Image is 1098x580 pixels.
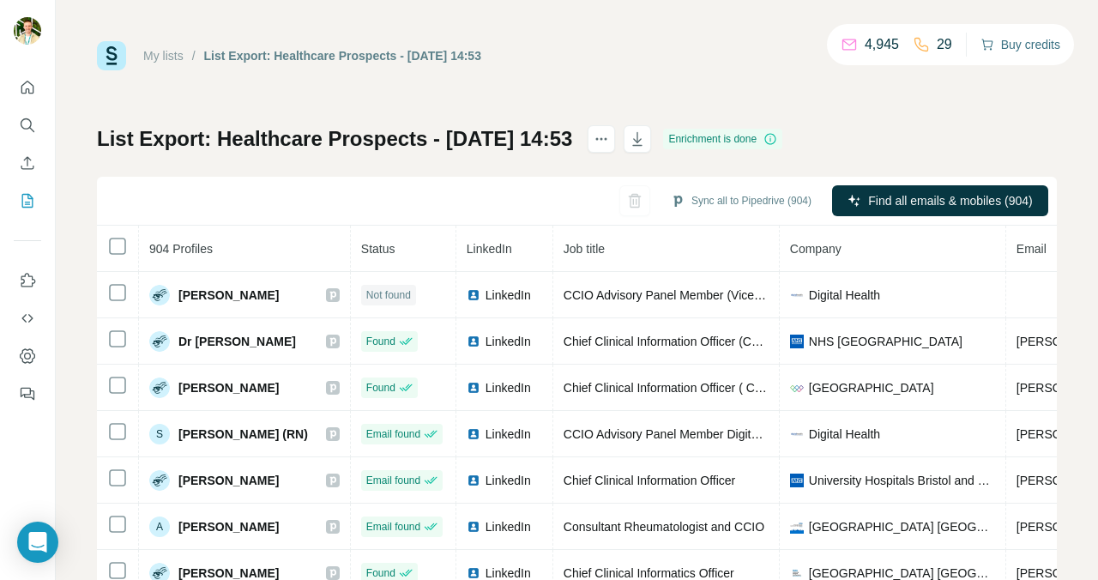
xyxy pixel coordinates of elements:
img: company-logo [790,381,804,395]
span: LinkedIn [486,518,531,535]
div: S [149,424,170,444]
span: 904 Profiles [149,242,213,256]
img: LinkedIn logo [467,381,480,395]
img: Avatar [149,285,170,305]
span: [PERSON_NAME] [178,472,279,489]
span: Not found [366,287,411,303]
span: Email [1017,242,1047,256]
div: A [149,517,170,537]
span: LinkedIn [486,287,531,304]
span: LinkedIn [486,379,531,396]
span: Status [361,242,395,256]
div: List Export: Healthcare Prospects - [DATE] 14:53 [204,47,481,64]
img: LinkedIn logo [467,335,480,348]
span: Find all emails & mobiles (904) [868,192,1032,209]
span: LinkedIn [467,242,512,256]
p: 4,945 [865,34,899,55]
h1: List Export: Healthcare Prospects - [DATE] 14:53 [97,125,572,153]
button: Find all emails & mobiles (904) [832,185,1048,216]
span: Found [366,334,395,349]
span: Chief Clinical Information Officer ( CCIO) [564,381,781,395]
img: company-logo [790,427,804,441]
img: Avatar [149,378,170,398]
span: Found [366,380,395,396]
img: Avatar [14,17,41,45]
img: LinkedIn logo [467,520,480,534]
span: Chief Clinical Information Officer [564,474,735,487]
span: Company [790,242,842,256]
a: My lists [143,49,184,63]
img: Avatar [149,470,170,491]
button: My lists [14,185,41,216]
span: LinkedIn [486,333,531,350]
span: Digital Health [809,287,880,304]
li: / [192,47,196,64]
button: actions [588,125,615,153]
img: LinkedIn logo [467,474,480,487]
button: Quick start [14,72,41,103]
span: Consultant Rheumatologist and CCIO [564,520,764,534]
span: Chief Clinical Informatics Officer [564,566,734,580]
span: [PERSON_NAME] (RN) [178,426,308,443]
img: LinkedIn logo [467,427,480,441]
img: company-logo [790,520,804,534]
img: company-logo [790,288,804,302]
span: [PERSON_NAME] [178,287,279,304]
span: LinkedIn [486,472,531,489]
img: company-logo [790,474,804,487]
span: NHS [GEOGRAPHIC_DATA] [809,333,962,350]
span: Email found [366,426,420,442]
img: LinkedIn logo [467,566,480,580]
p: 29 [937,34,952,55]
span: Dr [PERSON_NAME] [178,333,296,350]
img: company-logo [790,566,804,580]
span: LinkedIn [486,426,531,443]
span: Job title [564,242,605,256]
span: CCIO Advisory Panel Member (Vice Chair) [564,288,790,302]
span: University Hospitals Bristol and Weston NHS Foundation Trust [809,472,995,489]
button: Search [14,110,41,141]
span: Email found [366,473,420,488]
span: Email found [366,519,420,535]
span: [PERSON_NAME] [178,379,279,396]
span: [PERSON_NAME] [178,518,279,535]
button: Use Surfe on LinkedIn [14,265,41,296]
button: Dashboard [14,341,41,372]
span: CCIO Advisory Panel Member Digital Health Network [564,427,846,441]
div: Open Intercom Messenger [17,522,58,563]
button: Feedback [14,378,41,409]
span: [GEOGRAPHIC_DATA] [809,379,934,396]
img: LinkedIn logo [467,288,480,302]
img: company-logo [790,335,804,348]
span: Chief Clinical Information Officer (CCIO) and Digital Director [564,335,883,348]
span: Digital Health [809,426,880,443]
button: Sync all to Pipedrive (904) [659,188,823,214]
button: Enrich CSV [14,148,41,178]
button: Use Surfe API [14,303,41,334]
span: [GEOGRAPHIC_DATA] [GEOGRAPHIC_DATA] and [GEOGRAPHIC_DATA] (UHCW) NHS Trust [809,518,995,535]
img: Surfe Logo [97,41,126,70]
img: Avatar [149,331,170,352]
button: Buy credits [980,33,1060,57]
div: Enrichment is done [663,129,782,149]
